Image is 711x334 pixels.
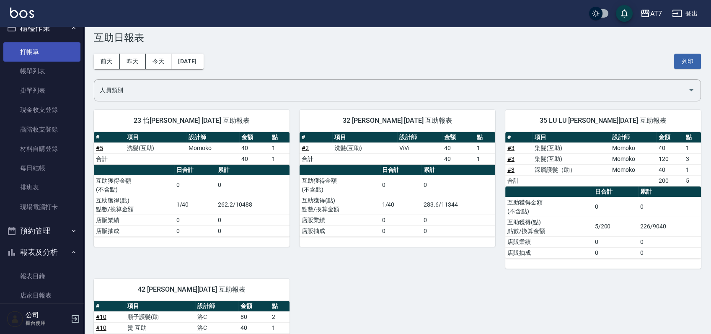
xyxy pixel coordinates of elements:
[475,153,495,164] td: 1
[270,142,290,153] td: 1
[442,142,475,153] td: 40
[270,322,290,333] td: 1
[94,153,125,164] td: 合計
[171,54,203,69] button: [DATE]
[3,286,80,305] a: 店家日報表
[380,165,422,176] th: 日合計
[397,132,442,143] th: 設計師
[507,155,515,162] a: #3
[610,142,657,153] td: Momoko
[421,215,495,225] td: 0
[270,153,290,164] td: 1
[3,241,80,263] button: 報表及分析
[238,311,270,322] td: 80
[270,132,290,143] th: 點
[300,195,380,215] td: 互助獲得(點) 點數/換算金額
[684,153,701,164] td: 3
[216,195,290,215] td: 262.2/10488
[650,8,662,19] div: AT7
[125,311,195,322] td: 順子護髮(助
[125,301,195,312] th: 項目
[300,165,495,237] table: a dense table
[3,62,80,81] a: 帳單列表
[94,132,290,165] table: a dense table
[239,153,270,164] td: 40
[96,145,103,151] a: #5
[421,225,495,236] td: 0
[216,225,290,236] td: 0
[94,32,701,44] h3: 互助日報表
[505,132,701,186] table: a dense table
[593,247,639,258] td: 0
[216,165,290,176] th: 累計
[120,54,146,69] button: 昨天
[3,42,80,62] a: 打帳單
[505,175,533,186] td: 合計
[300,225,380,236] td: 店販抽成
[684,132,701,143] th: 點
[505,247,593,258] td: 店販抽成
[505,197,593,217] td: 互助獲得金額 (不含點)
[505,217,593,236] td: 互助獲得(點) 點數/換算金額
[332,132,398,143] th: 項目
[125,322,195,333] td: 燙-互助
[300,132,332,143] th: #
[104,285,279,294] span: 42 [PERSON_NAME][DATE] 互助報表
[442,132,475,143] th: 金額
[125,132,186,143] th: 項目
[3,267,80,286] a: 報表目錄
[533,142,610,153] td: 染髮(互助)
[270,301,290,312] th: 點
[616,5,633,22] button: save
[300,153,332,164] td: 合計
[638,197,701,217] td: 0
[3,197,80,217] a: 現場電腦打卡
[98,83,685,98] input: 人員名稱
[593,197,639,217] td: 0
[174,215,216,225] td: 0
[125,142,186,153] td: 洗髮(互助)
[610,132,657,143] th: 設計師
[174,225,216,236] td: 0
[657,153,684,164] td: 120
[96,313,106,320] a: #10
[657,142,684,153] td: 40
[674,54,701,69] button: 列印
[380,215,422,225] td: 0
[3,17,80,39] button: 櫃檯作業
[174,165,216,176] th: 日合計
[3,178,80,197] a: 排班表
[3,220,80,242] button: 預約管理
[195,311,238,322] td: 洛C
[96,324,106,331] a: #10
[505,236,593,247] td: 店販業績
[26,319,68,327] p: 櫃台使用
[593,186,639,197] th: 日合計
[380,225,422,236] td: 0
[397,142,442,153] td: ViVi
[638,236,701,247] td: 0
[238,322,270,333] td: 40
[657,164,684,175] td: 40
[593,236,639,247] td: 0
[421,195,495,215] td: 283.6/11344
[610,164,657,175] td: Momoko
[174,175,216,195] td: 0
[684,175,701,186] td: 5
[300,132,495,165] table: a dense table
[475,132,495,143] th: 點
[3,139,80,158] a: 材料自購登錄
[332,142,398,153] td: 洗髮(互助)
[104,117,279,125] span: 23 怡[PERSON_NAME] [DATE] 互助報表
[533,132,610,143] th: 項目
[380,175,422,195] td: 0
[3,100,80,119] a: 現金收支登錄
[657,132,684,143] th: 金額
[421,175,495,195] td: 0
[684,142,701,153] td: 1
[638,247,701,258] td: 0
[310,117,485,125] span: 32 [PERSON_NAME] [DATE] 互助報表
[638,186,701,197] th: 累計
[94,132,125,143] th: #
[505,132,533,143] th: #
